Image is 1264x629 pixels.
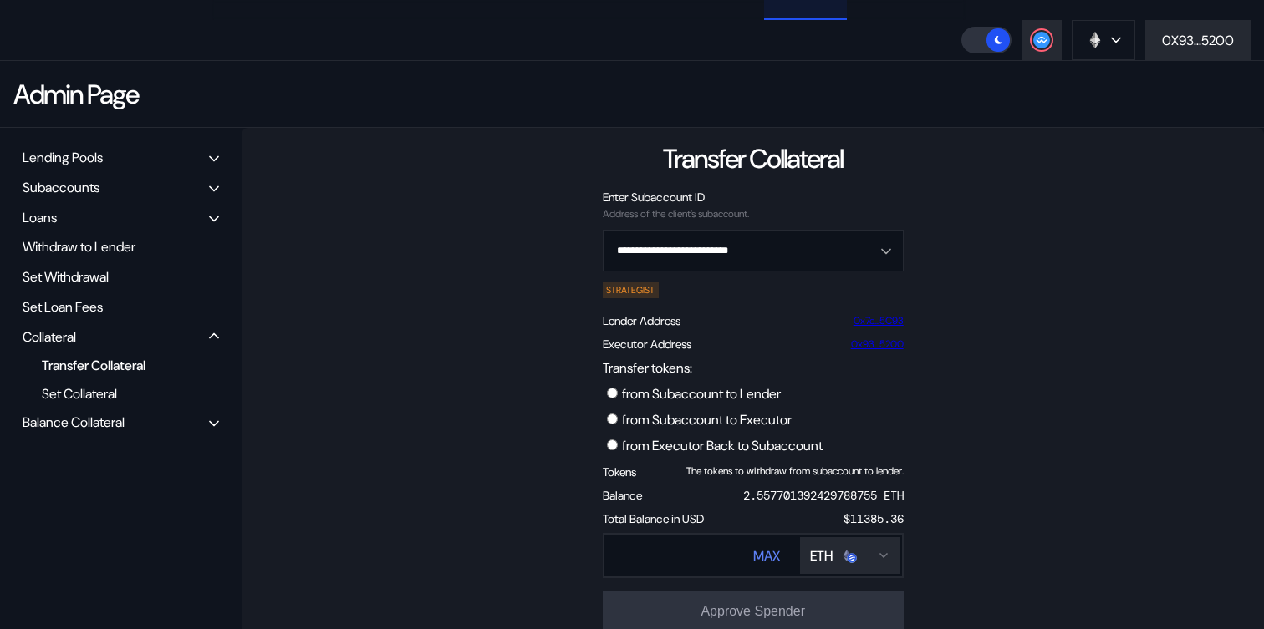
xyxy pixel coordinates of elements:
div: Transfer Collateral [33,354,196,377]
div: Collateral [23,328,76,346]
img: svg%3e [847,553,857,563]
div: 0X93...5200 [1162,32,1234,49]
div: 2.557701392429788755 ETH [743,488,904,503]
div: Balance Collateral [23,413,125,431]
button: chain logo [1072,20,1135,60]
div: $ 11385.36 [844,511,904,526]
div: Subaccounts [23,179,99,196]
label: from Subaccount to Lender [622,385,781,403]
div: Total Balance in USD [603,511,704,526]
div: Address of the client’s subaccount. [603,208,904,220]
div: Enter Subaccount ID [603,190,904,205]
button: MAX [748,546,785,566]
img: ethereum.png [839,548,854,563]
label: Transfer tokens: [603,359,692,377]
label: from Subaccount to Executor [622,411,792,429]
div: Lending Pools [23,149,103,166]
div: Executor Address [603,337,691,352]
div: Set Loan Fees [17,294,225,320]
div: Balance [603,488,642,503]
div: The tokens to withdraw from subaccount to lender. [686,465,904,477]
div: ETH [810,547,833,565]
div: MAX [753,547,780,565]
div: STRATEGIST [603,282,660,298]
div: Set Withdrawal [17,264,225,290]
button: 0X93...5200 [1145,20,1251,60]
a: 0x93...5200 [851,338,904,350]
div: Lender Address [603,313,680,328]
div: Set Collateral [33,383,196,405]
div: Transfer Collateral [663,141,843,176]
div: Tokens [603,464,636,479]
button: Open menu [603,230,904,271]
div: Withdraw to Lender [17,234,225,260]
label: from Executor Back to Subaccount [622,437,823,454]
button: Open menu for selecting token for payment [800,537,900,574]
img: chain logo [1086,31,1104,49]
a: 0x7c...5C93 [854,315,904,327]
div: Loans [23,209,57,226]
div: Admin Page [13,77,138,112]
